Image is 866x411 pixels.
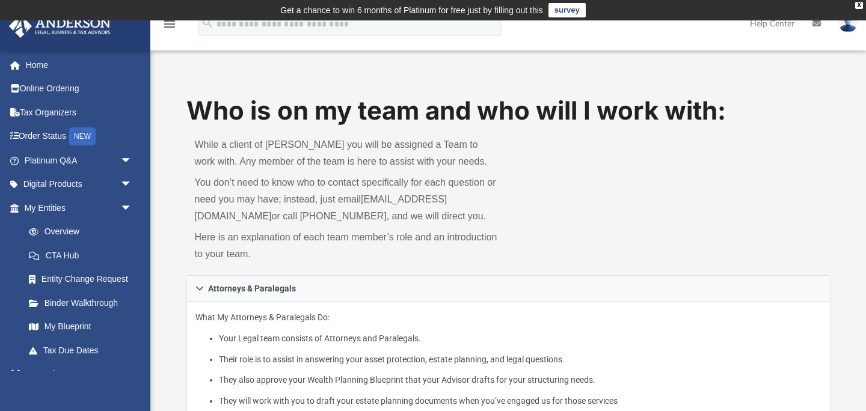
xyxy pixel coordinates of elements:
a: Platinum Q&Aarrow_drop_down [8,148,150,172]
i: search [201,16,214,29]
a: My Anderson Teamarrow_drop_down [8,362,144,386]
div: NEW [69,127,96,145]
li: Your Legal team consists of Attorneys and Paralegals. [219,331,821,346]
a: menu [162,23,177,31]
span: Attorneys & Paralegals [208,284,296,293]
a: Home [8,53,150,77]
p: While a client of [PERSON_NAME] you will be assigned a Team to work with. Any member of the team ... [195,136,500,170]
a: My Blueprint [17,315,144,339]
a: Tax Organizers [8,100,150,124]
a: Online Ordering [8,77,150,101]
img: Anderson Advisors Platinum Portal [5,14,114,38]
span: arrow_drop_down [120,172,144,197]
a: My Entitiesarrow_drop_down [8,196,150,220]
a: CTA Hub [17,243,150,267]
span: arrow_drop_down [120,196,144,221]
a: Digital Productsarrow_drop_down [8,172,150,196]
a: Order StatusNEW [8,124,150,149]
li: Their role is to assist in answering your asset protection, estate planning, and legal questions. [219,352,821,367]
i: menu [162,17,177,31]
p: What My Attorneys & Paralegals Do: [195,310,821,408]
a: survey [548,3,586,17]
a: Overview [17,220,150,244]
h1: Who is on my team and who will I work with: [186,93,831,129]
p: You don’t need to know who to contact specifically for each question or need you may have; instea... [195,174,500,225]
a: Entity Change Request [17,267,150,291]
a: Attorneys & Paralegals [186,275,831,302]
div: Get a chance to win 6 months of Platinum for free just by filling out this [280,3,543,17]
a: Binder Walkthrough [17,291,150,315]
img: User Pic [839,15,857,32]
span: arrow_drop_down [120,148,144,173]
li: They also approve your Wealth Planning Blueprint that your Advisor drafts for your structuring ne... [219,373,821,388]
div: close [855,2,863,9]
li: They will work with you to draft your estate planning documents when you’ve engaged us for those ... [219,394,821,409]
span: arrow_drop_down [120,362,144,387]
a: Tax Due Dates [17,338,150,362]
p: Here is an explanation of each team member’s role and an introduction to your team. [195,229,500,263]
